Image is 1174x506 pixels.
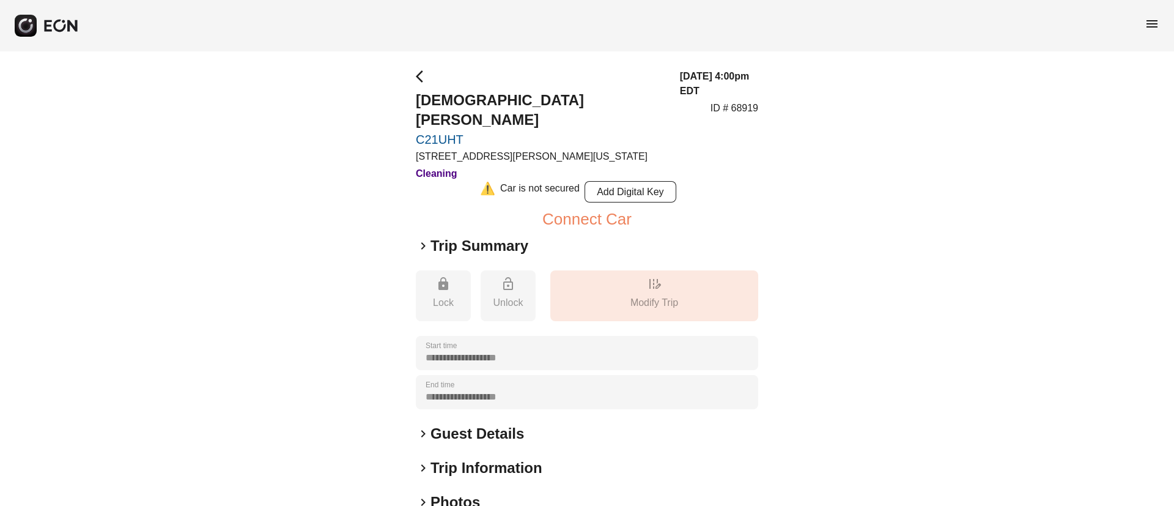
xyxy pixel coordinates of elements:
h2: Guest Details [430,424,524,444]
p: ID # 68919 [711,101,758,116]
button: Connect Car [542,212,632,226]
p: [STREET_ADDRESS][PERSON_NAME][US_STATE] [416,149,665,164]
h2: [DEMOGRAPHIC_DATA][PERSON_NAME] [416,91,665,130]
span: keyboard_arrow_right [416,461,430,475]
h3: [DATE] 4:00pm EDT [680,69,758,99]
h3: Cleaning [416,166,665,181]
h2: Trip Information [430,458,542,478]
span: menu [1145,17,1159,31]
h2: Trip Summary [430,236,528,256]
span: arrow_back_ios [416,69,430,84]
button: Add Digital Key [585,181,676,203]
span: keyboard_arrow_right [416,239,430,253]
div: ⚠️ [480,181,495,203]
span: keyboard_arrow_right [416,426,430,441]
a: C21UHT [416,132,665,147]
div: Car is not secured [500,181,580,203]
